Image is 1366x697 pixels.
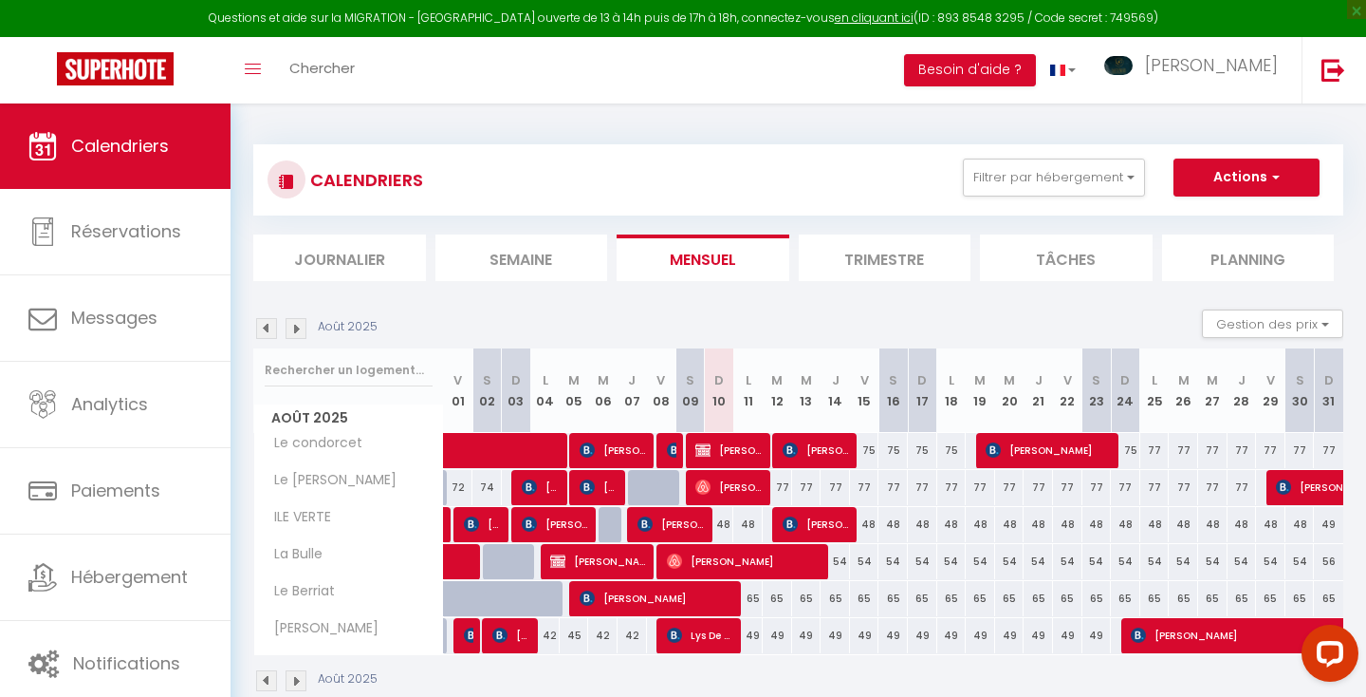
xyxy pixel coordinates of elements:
div: 77 [1140,433,1170,468]
div: 75 [908,433,937,468]
span: [PERSON_NAME] [550,543,648,579]
h3: CALENDRIERS [305,159,423,201]
th: 24 [1111,348,1140,433]
span: Paiements [71,479,160,502]
div: 77 [1024,470,1053,505]
div: 48 [705,507,734,542]
li: Tâches [980,235,1153,281]
div: 77 [1198,470,1228,505]
div: 48 [937,507,967,542]
th: 05 [560,348,589,433]
abbr: M [568,371,580,389]
abbr: L [949,371,954,389]
div: 65 [733,581,763,616]
div: 49 [1082,618,1112,653]
abbr: M [771,371,783,389]
div: 77 [1169,470,1198,505]
div: 65 [878,581,908,616]
li: Journalier [253,235,426,281]
span: ILE VERTE [257,507,336,528]
abbr: M [1004,371,1015,389]
span: Hébergement [71,565,188,589]
th: 20 [995,348,1024,433]
div: 65 [1198,581,1228,616]
div: 48 [908,507,937,542]
th: 04 [530,348,560,433]
div: 75 [850,433,879,468]
div: 77 [792,470,821,505]
div: 65 [937,581,967,616]
abbr: D [511,371,521,389]
span: [PERSON_NAME] [522,506,590,542]
span: [PERSON_NAME] [580,469,618,505]
abbr: S [1296,371,1304,389]
th: 03 [502,348,531,433]
th: 02 [472,348,502,433]
th: 26 [1169,348,1198,433]
abbr: V [1266,371,1275,389]
div: 77 [1256,433,1285,468]
div: 48 [1140,507,1170,542]
abbr: S [686,371,694,389]
th: 16 [878,348,908,433]
a: en cliquant ici [835,9,914,26]
span: Messages [71,306,157,330]
div: 77 [1228,433,1257,468]
span: Le condorcet [257,433,367,454]
div: 77 [878,470,908,505]
th: 12 [763,348,792,433]
div: 65 [1314,581,1343,616]
div: 65 [1024,581,1053,616]
div: 75 [1111,433,1140,468]
div: 54 [1082,544,1112,579]
span: [PERSON_NAME] [257,618,383,639]
div: 48 [995,507,1024,542]
div: 49 [878,618,908,653]
div: 49 [1314,507,1343,542]
div: 54 [937,544,967,579]
span: Le [PERSON_NAME] [257,470,401,491]
div: 49 [792,618,821,653]
div: 65 [966,581,995,616]
span: [PERSON_NAME] [695,432,764,468]
div: 77 [821,470,850,505]
li: Semaine [435,235,608,281]
abbr: S [1092,371,1100,389]
span: [PERSON_NAME] [783,432,851,468]
div: 65 [1140,581,1170,616]
div: 54 [1024,544,1053,579]
span: [PERSON_NAME] [492,617,531,653]
abbr: V [1063,371,1072,389]
div: 49 [1024,618,1053,653]
th: 25 [1140,348,1170,433]
div: 65 [792,581,821,616]
div: 54 [1169,544,1198,579]
th: 07 [618,348,647,433]
a: Chercher [275,37,369,104]
div: 65 [995,581,1024,616]
div: 54 [1256,544,1285,579]
abbr: V [656,371,665,389]
div: 65 [1053,581,1082,616]
abbr: D [714,371,724,389]
span: Août 2025 [254,405,443,432]
th: 22 [1053,348,1082,433]
abbr: J [1238,371,1246,389]
abbr: D [1120,371,1130,389]
th: 21 [1024,348,1053,433]
span: [PERSON_NAME] [580,432,648,468]
div: 77 [850,470,879,505]
div: 54 [966,544,995,579]
div: 49 [937,618,967,653]
th: 19 [966,348,995,433]
img: Super Booking [57,52,174,85]
abbr: D [1324,371,1334,389]
span: [PERSON_NAME] [986,432,1113,468]
div: 77 [763,470,792,505]
div: 65 [1256,581,1285,616]
button: Actions [1173,159,1320,197]
div: 77 [937,470,967,505]
abbr: V [453,371,462,389]
th: 30 [1285,348,1315,433]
